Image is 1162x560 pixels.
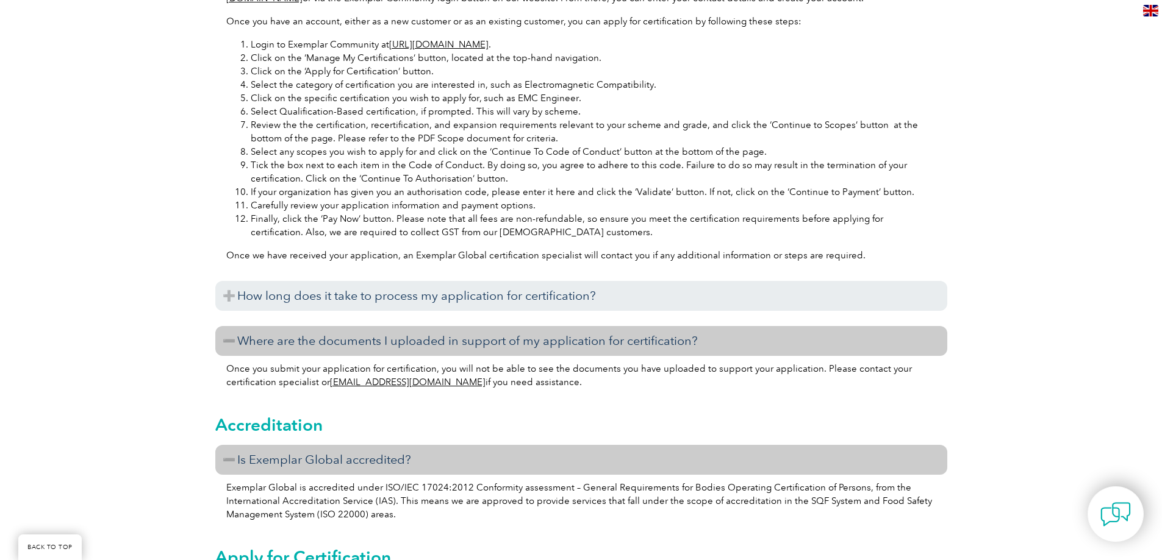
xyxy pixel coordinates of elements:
img: en [1143,5,1158,16]
li: Login to Exemplar Community at . [251,38,936,51]
p: Exemplar Global is accredited under ISO/IEC 17024:2012 Conformity assessment – General Requiremen... [226,481,936,521]
h3: Is Exemplar Global accredited? [215,445,947,475]
a: BACK TO TOP [18,534,82,560]
a: [URL][DOMAIN_NAME] [389,39,489,50]
h3: Where are the documents I uploaded in support of my application for certification? [215,326,947,356]
li: Review the the certification, recertification, and expansion requirements relevant to your scheme... [251,118,936,145]
li: Click on the ‘Manage My Certifications’ button, located at the top-hand navigation. [251,51,936,65]
h3: How long does it take to process my application for certification? [215,281,947,311]
p: Once you submit your application for certification, you will not be able to see the documents you... [226,362,936,389]
li: Finally, click the ‘Pay Now’ button. Please note that all fees are non-refundable, so ensure you ... [251,212,936,239]
li: Carefully review your application information and payment options. [251,199,936,212]
li: Select any scopes you wish to apply for and click on the ‘Continue To Code of Conduct’ button at ... [251,145,936,158]
a: [EMAIL_ADDRESS][DOMAIN_NAME] [330,377,486,388]
li: Tick the box next to each item in the Code of Conduct. By doing so, you agree to adhere to this c... [251,158,936,185]
li: Click on the specific certification you wish to apply for, such as EMC Engineer. [251,91,936,105]
li: Select the category of certification you are interested in, such as Electromagnetic Compatibility. [251,78,936,91]
li: If your organization has given you an authorisation code, please enter it here and click the ‘Val... [251,185,936,199]
li: Select Qualification-Based certification, if prompted. This will vary by scheme. [251,105,936,118]
p: Once you have an account, either as a new customer or as an existing customer, you can apply for ... [226,15,936,28]
img: contact-chat.png [1100,499,1131,530]
h2: Accreditation [215,415,947,434]
p: Once we have received your application, an Exemplar Global certification specialist will contact ... [226,249,936,262]
li: Click on the ‘Apply for Certification’ button. [251,65,936,78]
